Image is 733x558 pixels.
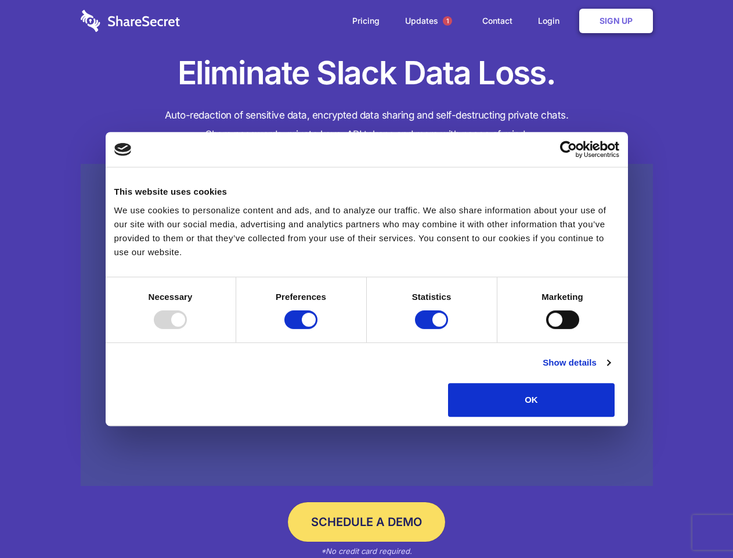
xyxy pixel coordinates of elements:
strong: Necessary [149,292,193,302]
img: logo-wordmark-white-trans-d4663122ce5f474addd5e946df7df03e33cb6a1c49d2221995e7729f52c070b2.svg [81,10,180,32]
em: *No credit card required. [321,546,412,556]
button: OK [448,383,615,417]
strong: Statistics [412,292,452,302]
a: Usercentrics Cookiebot - opens in a new window [518,141,619,158]
a: Show details [543,356,610,370]
a: Schedule a Demo [288,502,445,542]
a: Contact [471,3,524,39]
div: We use cookies to personalize content and ads, and to analyze our traffic. We also share informat... [114,203,619,259]
a: Login [526,3,577,39]
span: 1 [443,16,452,26]
a: Sign Up [579,9,653,33]
strong: Preferences [276,292,326,302]
strong: Marketing [541,292,583,302]
a: Pricing [341,3,391,39]
h1: Eliminate Slack Data Loss. [81,52,653,94]
img: logo [114,143,132,156]
h4: Auto-redaction of sensitive data, encrypted data sharing and self-destructing private chats. Shar... [81,106,653,144]
a: Wistia video thumbnail [81,164,653,487]
div: This website uses cookies [114,185,619,199]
